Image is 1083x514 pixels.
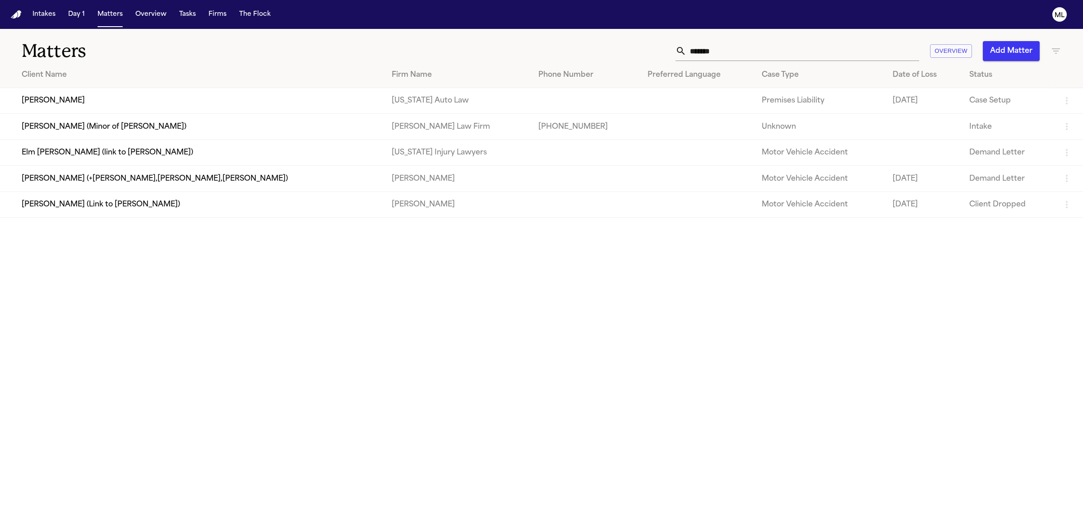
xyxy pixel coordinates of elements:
[885,88,962,114] td: [DATE]
[384,192,532,217] td: [PERSON_NAME]
[236,6,274,23] button: The Flock
[384,88,532,114] td: [US_STATE] Auto Law
[962,114,1054,140] td: Intake
[983,41,1040,61] button: Add Matter
[754,166,885,192] td: Motor Vehicle Accident
[132,6,170,23] button: Overview
[65,6,88,23] button: Day 1
[762,70,878,80] div: Case Type
[754,114,885,140] td: Unknown
[648,70,747,80] div: Preferred Language
[962,88,1054,114] td: Case Setup
[754,140,885,165] td: Motor Vehicle Accident
[11,10,22,19] img: Finch Logo
[962,166,1054,192] td: Demand Letter
[22,70,377,80] div: Client Name
[392,70,524,80] div: Firm Name
[384,140,532,165] td: [US_STATE] Injury Lawyers
[205,6,230,23] button: Firms
[754,192,885,217] td: Motor Vehicle Accident
[94,6,126,23] button: Matters
[885,192,962,217] td: [DATE]
[962,140,1054,165] td: Demand Letter
[930,44,972,58] button: Overview
[893,70,954,80] div: Date of Loss
[538,70,633,80] div: Phone Number
[885,166,962,192] td: [DATE]
[11,10,22,19] a: Home
[531,114,640,140] td: [PHONE_NUMBER]
[962,192,1054,217] td: Client Dropped
[29,6,59,23] button: Intakes
[384,166,532,192] td: [PERSON_NAME]
[969,70,1047,80] div: Status
[22,40,333,62] h1: Matters
[754,88,885,114] td: Premises Liability
[384,114,532,140] td: [PERSON_NAME] Law Firm
[176,6,199,23] button: Tasks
